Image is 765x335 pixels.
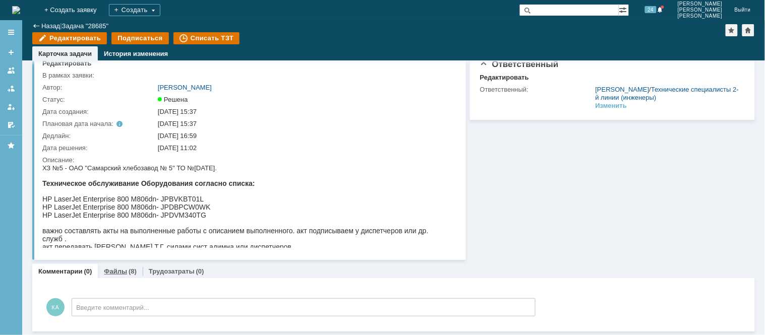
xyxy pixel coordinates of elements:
[42,108,156,116] div: Дата создания:
[678,1,723,7] span: [PERSON_NAME]
[12,6,20,14] a: Перейти на домашнюю страницу
[46,298,65,316] span: КА
[42,144,156,152] div: Дата решения:
[41,22,60,30] a: Назад
[480,74,529,82] div: Редактировать
[3,117,19,133] a: Мои согласования
[109,4,160,16] div: Создать
[42,156,454,164] div: Описание:
[158,108,452,116] div: [DATE] 15:37
[726,24,738,36] div: Добавить в избранное
[104,50,168,57] a: История изменения
[645,6,657,13] span: 24
[42,84,156,92] div: Автор:
[678,13,723,19] span: [PERSON_NAME]
[129,267,137,275] div: (8)
[104,267,127,275] a: Файлы
[596,86,739,101] a: Технические специалисты 2-й линии (инженеры)
[12,6,20,14] img: logo
[158,120,452,128] div: [DATE] 15:37
[158,96,188,103] span: Решена
[38,267,83,275] a: Комментарии
[42,132,156,140] div: Дедлайн:
[42,72,156,80] div: В рамках заявки:
[596,102,627,110] div: Изменить
[596,86,650,93] a: [PERSON_NAME]
[60,22,62,29] div: |
[596,86,740,102] div: /
[158,132,452,140] div: [DATE] 16:59
[149,267,195,275] a: Трудозатраты
[42,120,144,128] div: Плановая дата начала:
[42,96,156,104] div: Статус:
[62,22,109,30] div: Задача "28685"
[42,59,91,68] div: Редактировать
[3,99,19,115] a: Мои заявки
[196,267,204,275] div: (0)
[158,84,212,91] a: [PERSON_NAME]
[3,81,19,97] a: Заявки в моей ответственности
[38,50,92,57] a: Карточка задачи
[480,59,559,69] span: Ответственный
[678,7,723,13] span: [PERSON_NAME]
[480,86,594,94] div: Ответственный:
[3,44,19,60] a: Создать заявку
[158,144,452,152] div: [DATE] 11:02
[742,24,754,36] div: Сделать домашней страницей
[619,5,629,14] span: Расширенный поиск
[84,267,92,275] div: (0)
[3,62,19,79] a: Заявки на командах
